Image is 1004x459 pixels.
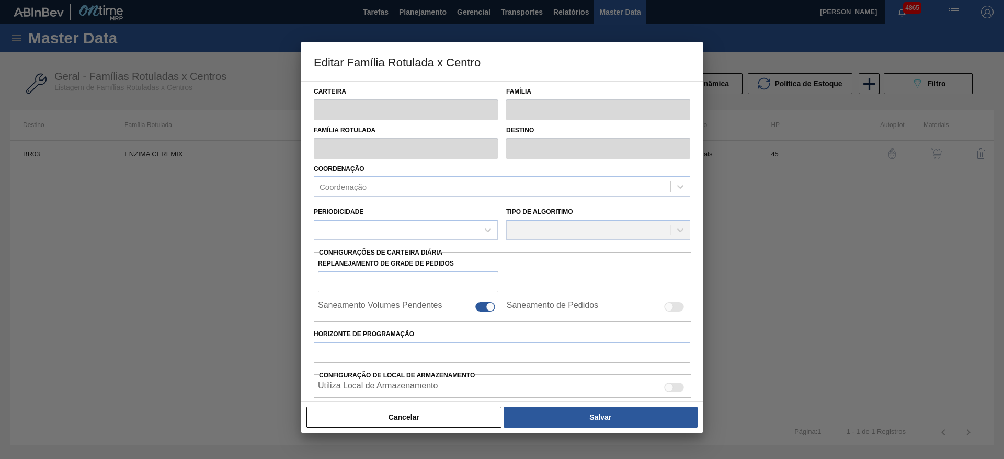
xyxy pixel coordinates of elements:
[314,165,364,173] label: Coordenação
[306,407,501,428] button: Cancelar
[314,327,690,342] label: Horizonte de Programação
[319,372,475,379] span: Configuração de Local de Armazenamento
[320,182,367,191] div: Coordenação
[506,208,573,215] label: Tipo de Algoritimo
[318,381,438,394] label: Quando ativada, o sistema irá exibir os estoques de diferentes locais de armazenamento.
[314,84,498,99] label: Carteira
[506,84,690,99] label: Família
[319,249,442,256] span: Configurações de Carteira Diária
[318,256,498,271] label: Replanejamento de Grade de Pedidos
[318,301,442,313] label: Saneamento Volumes Pendentes
[314,123,498,138] label: Família Rotulada
[301,42,703,82] h3: Editar Família Rotulada x Centro
[504,407,698,428] button: Salvar
[314,208,363,215] label: Periodicidade
[506,123,690,138] label: Destino
[507,301,598,313] label: Saneamento de Pedidos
